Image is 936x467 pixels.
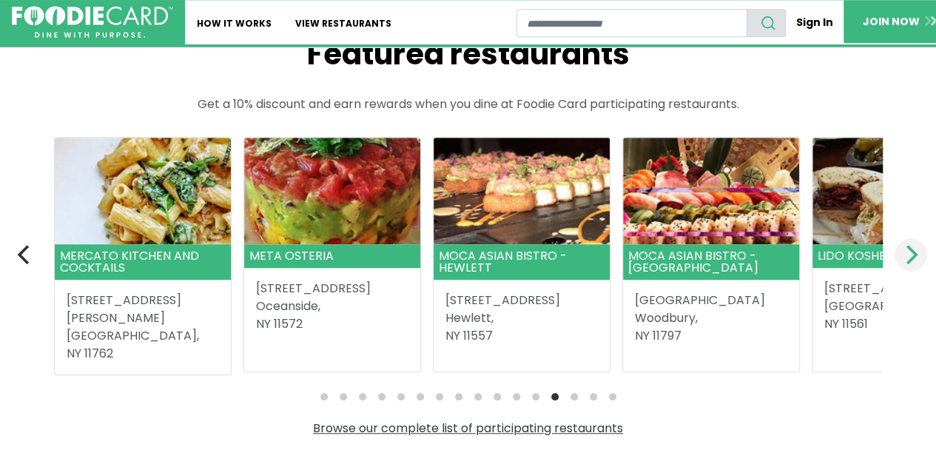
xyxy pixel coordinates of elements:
h2: Featured restaurants [24,36,912,72]
input: restaurant search [516,9,747,37]
header: Mercato Kitchen and Cocktails [55,244,231,280]
p: Get a 10% discount and earn rewards when you dine at Foodie Card participating restaurants. [24,95,912,113]
li: Page dot 7 [436,393,443,400]
li: Page dot 15 [590,393,597,400]
li: Page dot 6 [417,393,424,400]
a: MoCA Asian Bistro - Hewlett MoCA Asian Bistro - Hewlett [STREET_ADDRESS]Hewlett,NY 11557 [434,138,610,357]
li: Page dot 12 [532,393,539,400]
address: [STREET_ADDRESS] Oceanside, NY 11572 [256,280,408,333]
header: MoCA Asian Bistro - [GEOGRAPHIC_DATA] [623,244,799,280]
li: Page dot 2 [340,393,347,400]
li: Page dot 4 [378,393,385,400]
li: Page dot 9 [474,393,482,400]
a: Mercato Kitchen and Cocktails Mercato Kitchen and Cocktails [STREET_ADDRESS][PERSON_NAME][GEOGRAP... [55,138,231,374]
li: Page dot 8 [455,393,462,400]
li: Page dot 13 [551,393,559,400]
header: MoCA Asian Bistro - Hewlett [434,244,610,280]
li: Page dot 16 [609,393,616,400]
li: Page dot 5 [397,393,405,400]
address: [STREET_ADDRESS] Hewlett, NY 11557 [445,292,598,345]
img: FoodieCard; Eat, Drink, Save, Donate [12,6,173,38]
img: Meta Osteria [244,138,420,244]
li: Page dot 3 [359,393,366,400]
a: Browse our complete list of participating restaurants [313,420,623,437]
address: [STREET_ADDRESS][PERSON_NAME] [GEOGRAPHIC_DATA], NY 11762 [67,292,219,363]
li: Page dot 14 [570,393,578,400]
a: Meta Osteria Meta Osteria [STREET_ADDRESS]Oceanside,NY 11572 [244,138,420,345]
li: Page dot 1 [320,393,328,400]
li: Page dot 11 [513,393,520,400]
button: search [747,9,786,37]
li: Page dot 10 [494,393,501,400]
header: Meta Osteria [244,244,420,268]
img: MoCA Asian Bistro - Hewlett [434,138,610,244]
button: Next [895,238,927,271]
img: MoCA Asian Bistro - Woodbury [623,138,799,244]
address: [GEOGRAPHIC_DATA] Woodbury, NY 11797 [635,292,787,345]
img: Mercato Kitchen and Cocktails [55,138,231,244]
button: Previous [10,238,42,271]
a: Sign In [786,9,844,36]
